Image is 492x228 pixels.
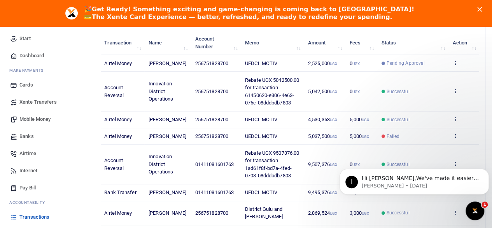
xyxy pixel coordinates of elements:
span: Rebate UGX 9507376.00 for transaction 1ad61f8f-bd7a-4fed-0703-08dddbdb7803 [245,150,299,179]
iframe: Intercom live chat [466,201,484,220]
span: Successful [386,116,409,123]
span: Cards [19,81,33,89]
span: Successful [386,209,409,216]
span: Airtel Money [104,210,132,216]
span: Internet [19,167,37,175]
span: 2,525,000 [308,60,337,66]
span: Pay Bill [19,184,36,192]
b: Get Ready! Something exciting and game-changing is coming back to [GEOGRAPHIC_DATA]! [92,5,414,13]
small: UGX [330,62,337,66]
span: Successful [386,88,409,95]
small: UGX [330,191,337,195]
span: 5,000 [349,117,369,122]
small: UGX [330,90,337,94]
span: 5,042,500 [308,88,337,94]
span: Bank Transfer [104,189,136,195]
th: Status: activate to sort column ascending [377,31,448,55]
span: Failed [386,133,399,140]
th: Amount: activate to sort column ascending [304,31,345,55]
span: Airtel Money [104,60,132,66]
a: Banks [6,128,95,145]
th: Name: activate to sort column ascending [144,31,191,55]
span: [PERSON_NAME] [149,60,186,66]
span: 256751828700 [195,60,228,66]
span: [PERSON_NAME] [149,133,186,139]
span: UEDCL MOTIV [245,60,277,66]
a: Cards [6,76,95,94]
span: Airtime [19,150,36,157]
span: 0 [349,60,359,66]
small: UGX [330,163,337,167]
span: 9,507,376 [308,161,337,167]
span: Transactions [19,213,49,221]
li: M [6,64,95,76]
small: UGX [330,211,337,216]
span: 01411081601763 [195,189,234,195]
small: UGX [352,90,360,94]
span: Innovation District Operations [149,154,173,175]
div: 🎉 💳 [84,5,414,21]
span: Account Reversal [104,157,124,171]
span: UEDCL MOTIV [245,189,277,195]
span: [PERSON_NAME] [149,117,186,122]
img: Profile image for Aceng [65,7,78,19]
span: 256751828700 [195,210,228,216]
span: Start [19,35,31,42]
span: 3,000 [349,210,369,216]
span: UEDCL MOTIV [245,133,277,139]
span: 4,530,353 [308,117,337,122]
span: Rebate UGX 5042500.00 for transaction 61450620-e306-4e63-075c-08dddbdb7803 [245,77,299,106]
div: Close [477,7,485,12]
span: Mobile Money [19,115,51,123]
span: 0 [349,88,359,94]
span: Dashboard [19,52,44,60]
small: UGX [362,118,369,122]
span: 5,000 [349,133,369,139]
th: Account Number: activate to sort column ascending [191,31,241,55]
span: 256751828700 [195,133,228,139]
th: Fees: activate to sort column ascending [345,31,377,55]
a: Start [6,30,95,47]
span: 1 [481,201,488,208]
span: 256751828700 [195,117,228,122]
span: 2,869,524 [308,210,337,216]
a: Transactions [6,209,95,226]
small: UGX [362,134,369,139]
span: [PERSON_NAME] [149,210,186,216]
span: 5,037,500 [308,133,337,139]
a: Dashboard [6,47,95,64]
a: Airtime [6,145,95,162]
span: Xente Transfers [19,98,57,106]
small: UGX [352,62,360,66]
span: Airtel Money [104,133,132,139]
a: Mobile Money [6,111,95,128]
th: Transaction: activate to sort column ascending [100,31,144,55]
b: The Xente Card Experience — better, refreshed, and ready to redefine your spending. [92,13,392,21]
span: Account Reversal [104,85,124,98]
span: 01411081601763 [195,161,234,167]
a: Pay Bill [6,179,95,196]
iframe: Intercom notifications message [336,152,492,207]
a: Xente Transfers [6,94,95,111]
span: Banks [19,133,34,140]
span: 9,495,376 [308,189,337,195]
span: countability [15,200,45,205]
small: UGX [330,134,337,139]
span: ake Payments [13,67,44,73]
th: Memo: activate to sort column ascending [241,31,304,55]
span: Pending Approval [386,60,425,67]
small: UGX [330,118,337,122]
span: UEDCL MOTIV [245,117,277,122]
th: Action: activate to sort column ascending [448,31,479,55]
span: [PERSON_NAME] [149,189,186,195]
li: Ac [6,196,95,209]
span: Airtel Money [104,117,132,122]
span: Innovation District Operations [149,81,173,102]
small: UGX [362,211,369,216]
span: 256751828700 [195,88,228,94]
span: District Gulu and [PERSON_NAME] [245,206,283,220]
